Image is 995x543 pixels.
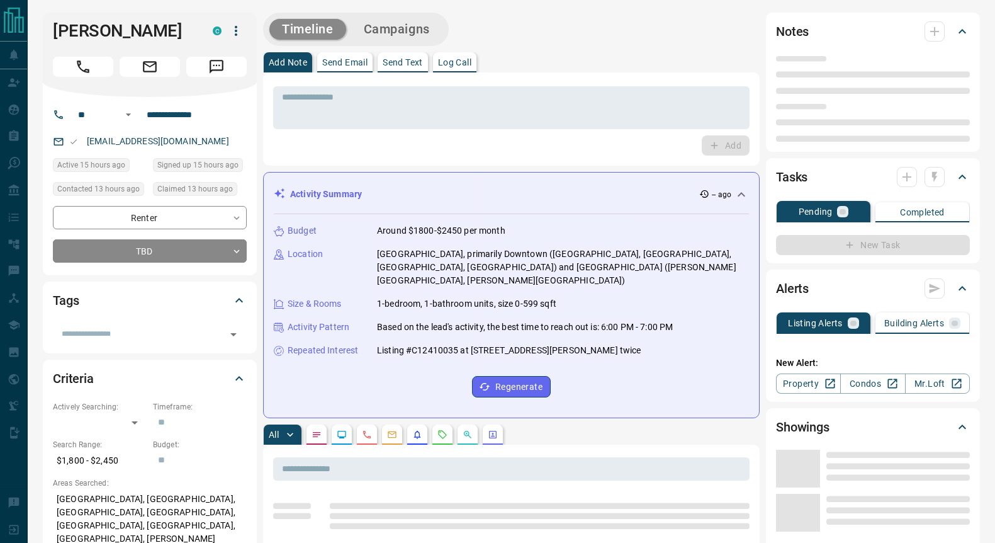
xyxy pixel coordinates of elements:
[377,297,556,311] p: 1-bedroom, 1-bathroom units, size 0-599 sqft
[377,248,749,287] p: [GEOGRAPHIC_DATA], primarily Downtown ([GEOGRAPHIC_DATA], [GEOGRAPHIC_DATA], [GEOGRAPHIC_DATA], [...
[288,344,358,357] p: Repeated Interest
[288,224,317,237] p: Budget
[57,159,125,171] span: Active 15 hours ago
[53,439,147,450] p: Search Range:
[776,417,829,437] h2: Showings
[288,248,323,261] p: Location
[337,430,347,440] svg: Lead Browsing Activity
[121,107,136,122] button: Open
[377,321,673,334] p: Based on the lead's activity, the best time to reach out is: 6:00 PM - 7:00 PM
[438,58,471,67] p: Log Call
[712,189,731,200] p: -- ago
[412,430,422,440] svg: Listing Alerts
[351,19,442,40] button: Campaigns
[312,430,322,440] svg: Notes
[905,374,970,394] a: Mr.Loft
[53,182,147,200] div: Mon Oct 13 2025
[269,430,279,439] p: All
[884,319,944,328] p: Building Alerts
[53,21,194,41] h1: [PERSON_NAME]
[290,188,362,201] p: Activity Summary
[900,208,945,217] p: Completed
[53,363,247,394] div: Criteria
[788,319,843,328] p: Listing Alerts
[87,136,229,146] a: [EMAIL_ADDRESS][DOMAIN_NAME]
[776,167,807,187] h2: Tasks
[776,374,841,394] a: Property
[269,19,346,40] button: Timeline
[157,183,233,195] span: Claimed 13 hours ago
[472,376,551,397] button: Regenerate
[288,321,349,334] p: Activity Pattern
[269,58,307,67] p: Add Note
[322,58,368,67] p: Send Email
[383,58,423,67] p: Send Text
[288,297,342,311] p: Size & Rooms
[437,430,447,440] svg: Requests
[153,182,247,200] div: Mon Oct 13 2025
[225,326,242,343] button: Open
[776,357,970,370] p: New Alert:
[53,477,247,489] p: Areas Searched:
[53,206,247,229] div: Renter
[377,344,641,357] p: Listing #C12410035 at [STREET_ADDRESS][PERSON_NAME] twice
[362,430,372,440] svg: Calls
[776,278,809,299] h2: Alerts
[153,158,247,176] div: Mon Oct 13 2025
[153,401,247,413] p: Timeframe:
[53,57,113,77] span: Call
[776,273,970,304] div: Alerts
[274,183,749,206] div: Activity Summary-- ago
[377,224,505,237] p: Around $1800-$2450 per month
[387,430,397,440] svg: Emails
[53,290,79,311] h2: Tags
[120,57,180,77] span: Email
[488,430,498,440] svg: Agent Actions
[213,26,222,35] div: condos.ca
[69,137,78,146] svg: Email Valid
[799,207,833,216] p: Pending
[53,158,147,176] div: Mon Oct 13 2025
[53,239,247,263] div: TBD
[57,183,140,195] span: Contacted 13 hours ago
[53,450,147,471] p: $1,800 - $2,450
[186,57,247,77] span: Message
[463,430,473,440] svg: Opportunities
[53,369,94,389] h2: Criteria
[776,162,970,192] div: Tasks
[53,401,147,413] p: Actively Searching:
[776,16,970,47] div: Notes
[776,21,809,42] h2: Notes
[840,374,905,394] a: Condos
[157,159,239,171] span: Signed up 15 hours ago
[53,285,247,316] div: Tags
[776,412,970,442] div: Showings
[153,439,247,450] p: Budget:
